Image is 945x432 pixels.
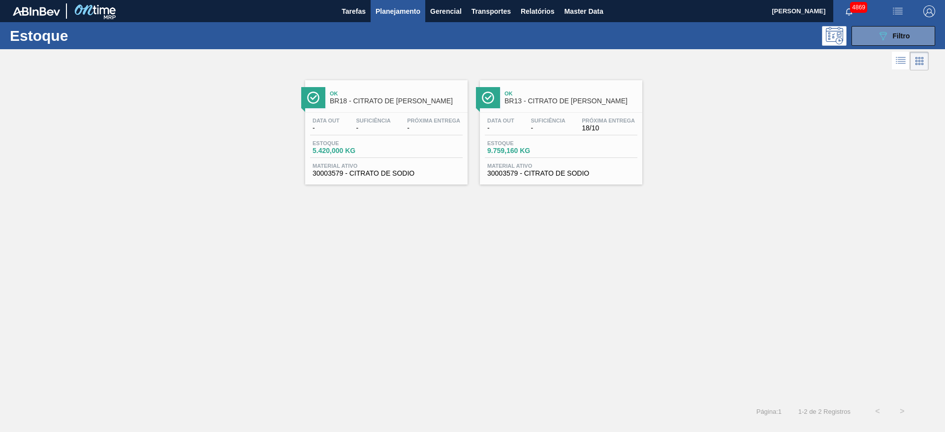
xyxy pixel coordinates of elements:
span: Ok [330,91,463,96]
span: Material ativo [313,163,460,169]
span: 1 - 2 de 2 Registros [796,408,850,415]
span: Filtro [893,32,910,40]
span: BR13 - CITRATO DE SÓDIO [504,97,637,105]
button: < [865,399,890,424]
img: userActions [892,5,904,17]
span: 30003579 - CITRATO DE SODIO [487,170,635,177]
span: Suficiência [356,118,390,123]
img: Ícone [482,92,494,104]
span: Data out [313,118,340,123]
span: Ok [504,91,637,96]
h1: Estoque [10,30,157,41]
span: 30003579 - CITRATO DE SODIO [313,170,460,177]
span: - [356,124,390,132]
span: Tarefas [342,5,366,17]
span: 18/10 [582,124,635,132]
span: BR18 - CITRATO DE SÓDIO [330,97,463,105]
span: Relatórios [521,5,554,17]
span: Material ativo [487,163,635,169]
button: Notificações [833,4,865,18]
span: 9.759,160 KG [487,147,556,154]
span: Master Data [564,5,603,17]
img: Logout [923,5,935,17]
span: Data out [487,118,514,123]
a: ÍconeOkBR18 - CITRATO DE [PERSON_NAME]Data out-Suficiência-Próxima Entrega-Estoque5.420,000 KGMat... [298,73,472,185]
span: Próxima Entrega [407,118,460,123]
span: 4869 [850,2,867,13]
div: Visão em Lista [892,52,910,70]
span: Gerencial [430,5,462,17]
div: Pogramando: nenhum usuário selecionado [822,26,847,46]
span: - [313,124,340,132]
span: 5.420,000 KG [313,147,381,154]
span: Estoque [313,140,381,146]
span: - [487,124,514,132]
span: Suficiência [531,118,565,123]
button: > [890,399,914,424]
span: Próxima Entrega [582,118,635,123]
button: Filtro [851,26,935,46]
img: TNhmsLtSVTkK8tSr43FrP2fwEKptu5GPRR3wAAAABJRU5ErkJggg== [13,7,60,16]
span: Página : 1 [756,408,782,415]
div: Visão em Cards [910,52,929,70]
span: Estoque [487,140,556,146]
a: ÍconeOkBR13 - CITRATO DE [PERSON_NAME]Data out-Suficiência-Próxima Entrega18/10Estoque9.759,160 K... [472,73,647,185]
span: Planejamento [376,5,420,17]
span: Transportes [472,5,511,17]
span: - [407,124,460,132]
span: - [531,124,565,132]
img: Ícone [307,92,319,104]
